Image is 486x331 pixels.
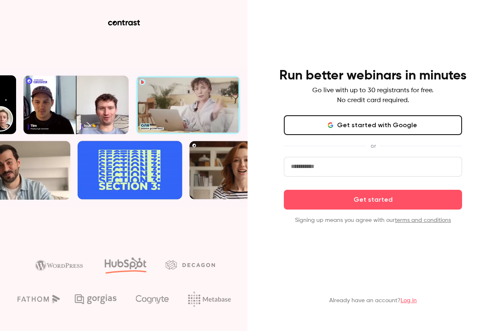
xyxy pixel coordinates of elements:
a: Log in [401,298,417,303]
h4: Run better webinars in minutes [279,68,467,84]
p: Signing up means you agree with our [284,216,462,224]
span: or [366,142,380,150]
p: Already have an account? [329,296,417,305]
button: Get started with Google [284,115,462,135]
img: decagon [165,260,215,269]
p: Go live with up to 30 registrants for free. No credit card required. [312,86,434,105]
a: terms and conditions [395,217,451,223]
button: Get started [284,190,462,210]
